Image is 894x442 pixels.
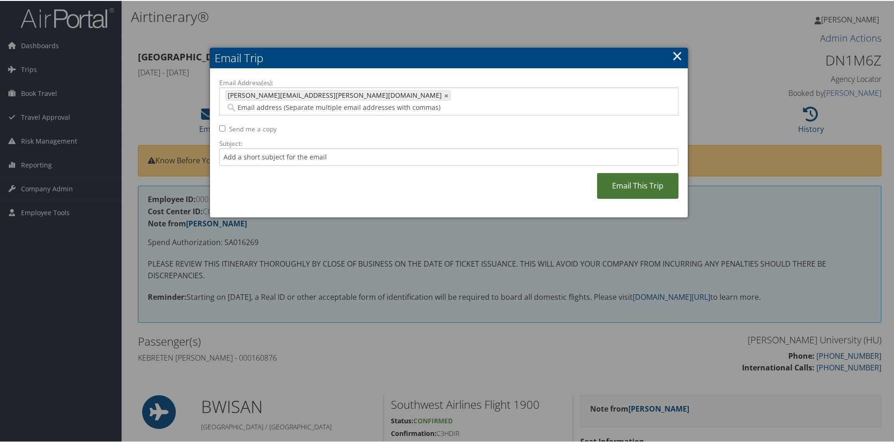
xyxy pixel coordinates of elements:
[444,90,450,99] a: ×
[225,102,545,111] input: Email address (Separate multiple email addresses with commas)
[210,47,688,67] h2: Email Trip
[226,90,442,99] span: [PERSON_NAME][EMAIL_ADDRESS][PERSON_NAME][DOMAIN_NAME]
[597,172,678,198] a: Email This Trip
[229,123,277,133] label: Send me a copy
[219,147,678,165] input: Add a short subject for the email
[219,138,678,147] label: Subject:
[219,77,678,87] label: Email Address(es):
[672,45,683,64] a: ×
